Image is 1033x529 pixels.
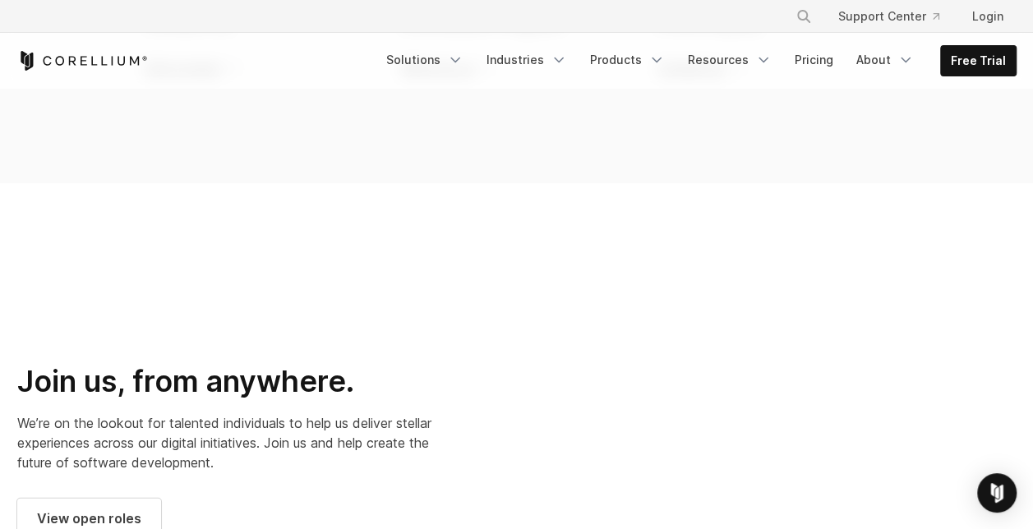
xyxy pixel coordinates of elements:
div: Navigation Menu [776,2,1017,31]
h2: Join us, from anywhere. [17,363,438,400]
a: Resources [678,45,782,75]
a: Support Center [825,2,952,31]
a: Login [959,2,1017,31]
div: Open Intercom Messenger [977,473,1017,513]
span: View open roles [37,508,141,528]
a: Pricing [785,45,843,75]
a: Products [580,45,675,75]
a: Solutions [376,45,473,75]
a: Free Trial [941,46,1016,76]
a: Corellium Home [17,51,148,71]
a: About [846,45,924,75]
button: Search [789,2,819,31]
div: Navigation Menu [376,45,1017,76]
a: Industries [477,45,577,75]
p: We’re on the lookout for talented individuals to help us deliver stellar experiences across our d... [17,413,438,472]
